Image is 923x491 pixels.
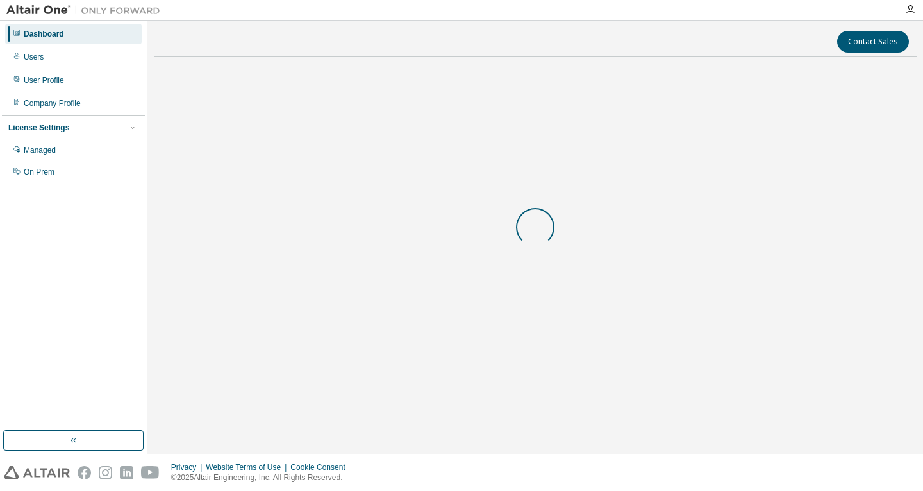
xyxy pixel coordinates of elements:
div: Managed [24,145,56,155]
div: Users [24,52,44,62]
div: License Settings [8,123,69,133]
div: Cookie Consent [290,462,353,472]
div: User Profile [24,75,64,85]
div: On Prem [24,167,54,177]
p: © 2025 Altair Engineering, Inc. All Rights Reserved. [171,472,353,483]
img: linkedin.svg [120,466,133,479]
img: Altair One [6,4,167,17]
div: Privacy [171,462,206,472]
img: youtube.svg [141,466,160,479]
div: Website Terms of Use [206,462,290,472]
img: altair_logo.svg [4,466,70,479]
img: facebook.svg [78,466,91,479]
div: Dashboard [24,29,64,39]
button: Contact Sales [837,31,909,53]
div: Company Profile [24,98,81,108]
img: instagram.svg [99,466,112,479]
